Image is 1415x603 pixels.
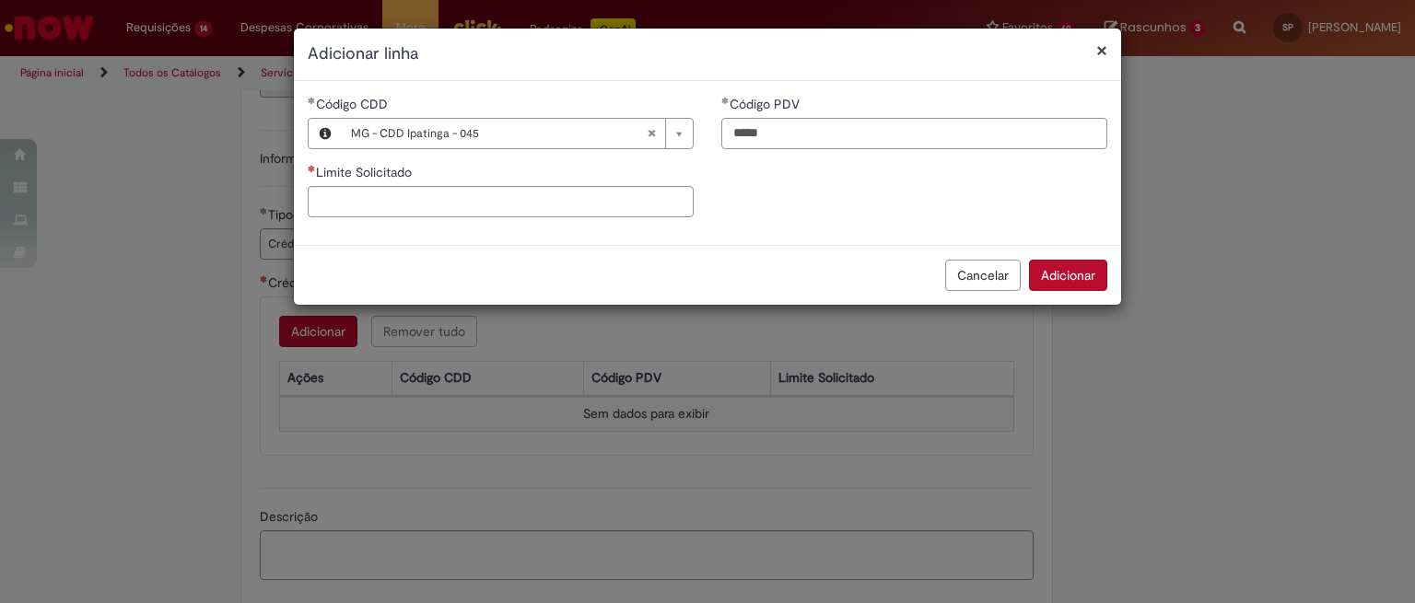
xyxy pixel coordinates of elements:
[308,42,1107,66] h2: Adicionar linha
[730,96,803,112] span: Código PDV
[308,186,694,217] input: Limite Solicitado
[945,260,1021,291] button: Cancelar
[309,119,342,148] button: Código CDD, Visualizar este registro MG - CDD Ipatinga - 045
[308,165,316,172] span: Necessários
[721,97,730,104] span: Obrigatório Preenchido
[637,119,665,148] abbr: Limpar campo Código CDD
[342,119,693,148] a: MG - CDD Ipatinga - 045Limpar campo Código CDD
[316,96,392,112] span: Necessários - Código CDD
[351,119,647,148] span: MG - CDD Ipatinga - 045
[721,118,1107,149] input: Código PDV
[1029,260,1107,291] button: Adicionar
[1096,41,1107,60] button: Fechar modal
[308,97,316,104] span: Obrigatório Preenchido
[316,164,415,180] span: Limite Solicitado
